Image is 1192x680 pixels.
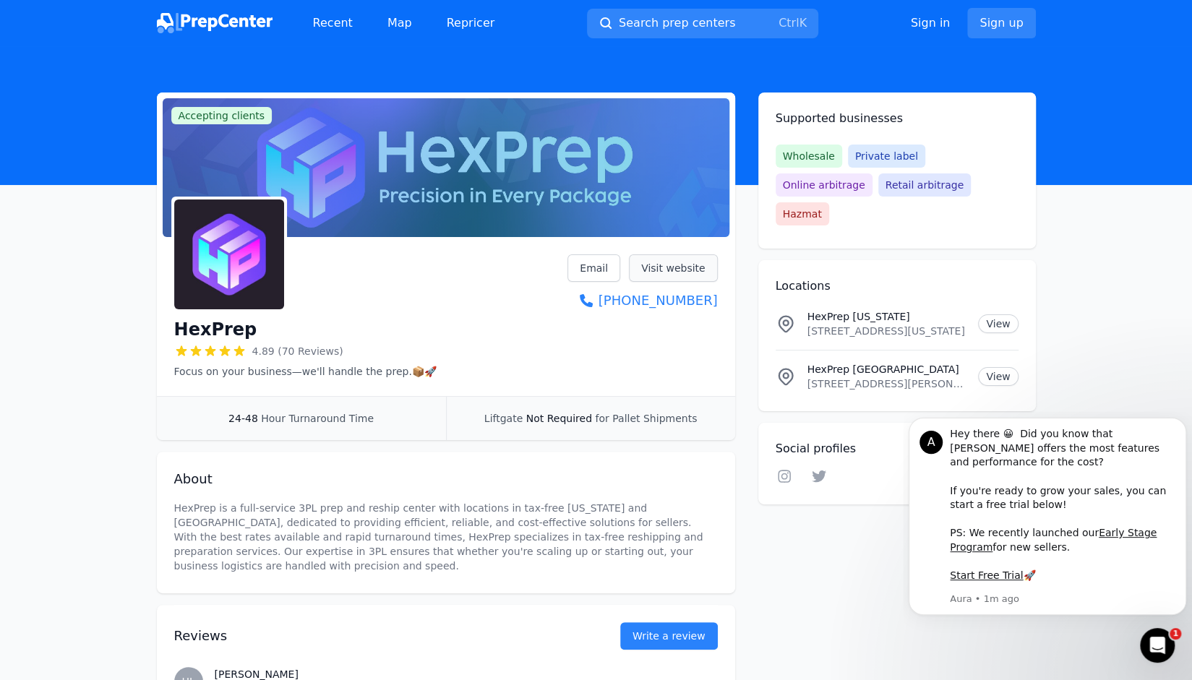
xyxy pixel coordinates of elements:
[595,413,697,424] span: for Pallet Shipments
[620,622,718,650] a: Write a review
[978,367,1018,386] a: View
[779,16,799,30] kbd: Ctrl
[174,318,257,341] h1: HexPrep
[261,413,374,424] span: Hour Turnaround Time
[171,107,273,124] span: Accepting clients
[1170,628,1181,640] span: 1
[174,364,437,379] p: Focus on your business—we'll handle the prep.📦🚀
[228,413,258,424] span: 24-48
[978,314,1018,333] a: View
[619,14,735,32] span: Search prep centers
[776,440,1019,457] h2: Social profiles
[807,309,967,324] p: HexPrep [US_STATE]
[301,9,364,38] a: Recent
[526,413,592,424] span: Not Required
[878,173,971,197] span: Retail arbitrage
[174,501,718,573] p: HexPrep is a full-service 3PL prep and reship center with locations in tax-free [US_STATE] and [G...
[174,626,574,646] h2: Reviews
[435,9,507,38] a: Repricer
[567,290,717,311] a: [PHONE_NUMBER]
[903,411,1192,641] iframe: Intercom notifications message
[587,9,818,38] button: Search prep centersCtrlK
[776,202,829,225] span: Hazmat
[776,145,842,168] span: Wholesale
[174,469,718,489] h2: About
[807,324,967,338] p: [STREET_ADDRESS][US_STATE]
[967,8,1035,38] a: Sign up
[776,277,1019,295] h2: Locations
[567,254,620,282] a: Email
[629,254,718,282] a: Visit website
[776,173,872,197] span: Online arbitrage
[1140,628,1175,663] iframe: Intercom live chat
[911,14,951,32] a: Sign in
[376,9,424,38] a: Map
[174,199,284,309] img: HexPrep
[799,16,807,30] kbd: K
[807,362,967,376] p: HexPrep [GEOGRAPHIC_DATA]
[848,145,925,168] span: Private label
[252,344,343,358] span: 4.89 (70 Reviews)
[807,376,967,391] p: [STREET_ADDRESS][PERSON_NAME][US_STATE]
[776,110,1019,127] h2: Supported businesses
[484,413,523,424] span: Liftgate
[157,13,273,33] img: PrepCenter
